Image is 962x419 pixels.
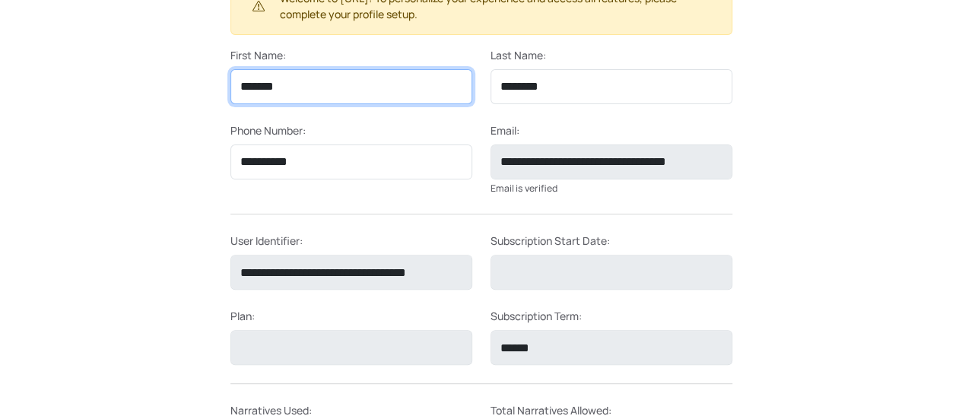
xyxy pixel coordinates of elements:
label: Phone Number: [230,122,306,138]
label: Last Name: [491,47,546,63]
small: Email is verified [491,182,557,195]
label: Subscription Term: [491,308,582,324]
label: User Identifier: [230,233,303,249]
label: First Name: [230,47,286,63]
label: Plan: [230,308,255,324]
label: Total Narratives Allowed: [491,402,611,418]
label: Email: [491,122,519,138]
label: Narratives Used: [230,402,312,418]
label: Subscription Start Date: [491,233,610,249]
